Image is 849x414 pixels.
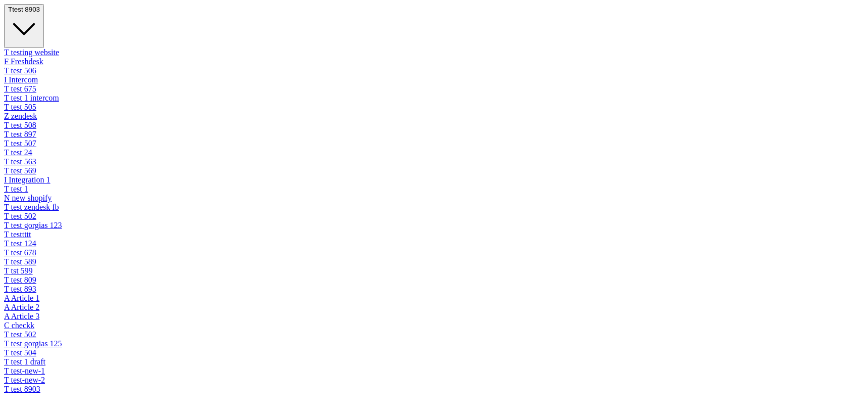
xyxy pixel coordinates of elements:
[4,275,845,285] div: test 809
[4,194,845,203] div: new shopify
[4,57,845,66] div: Freshdesk
[4,303,10,311] span: A
[4,175,7,184] span: I
[4,330,9,339] span: T
[4,75,7,84] span: I
[4,57,9,66] span: F
[4,294,845,303] div: Article 1
[4,312,845,321] div: Article 3
[4,103,9,111] span: T
[4,4,44,48] button: Ttest 8903
[4,312,10,320] span: A
[4,148,845,157] div: test 24
[4,330,845,339] div: test 502
[4,166,9,175] span: T
[4,212,9,220] span: T
[4,321,845,330] div: checkk
[4,194,10,202] span: N
[4,357,9,366] span: T
[4,66,845,75] div: test 506
[4,166,845,175] div: test 569
[4,221,845,230] div: test gorgias 123
[4,203,845,212] div: test zendesk fb
[4,266,9,275] span: T
[4,357,845,366] div: test 1 draft
[4,248,845,257] div: test 678
[4,84,845,94] div: test 675
[4,239,9,248] span: T
[4,266,845,275] div: tst 599
[4,175,845,185] div: Integration 1
[4,48,9,57] span: T
[4,130,845,139] div: test 897
[4,185,9,193] span: T
[4,112,9,120] span: Z
[4,84,9,93] span: T
[4,275,9,284] span: T
[4,376,9,384] span: T
[4,385,845,394] div: test 8903
[8,6,12,13] span: T
[12,6,40,13] span: test 8903
[4,303,845,312] div: Article 2
[4,94,845,103] div: test 1 intercom
[4,257,845,266] div: test 589
[4,230,845,239] div: testtttt
[4,221,9,229] span: T
[4,157,845,166] div: test 563
[4,112,845,121] div: zendesk
[4,294,10,302] span: A
[4,121,9,129] span: T
[4,348,845,357] div: test 504
[4,257,9,266] span: T
[4,103,845,112] div: test 505
[4,75,845,84] div: Intercom
[4,321,10,330] span: C
[4,139,845,148] div: test 507
[4,285,845,294] div: test 893
[4,239,845,248] div: test 124
[4,248,9,257] span: T
[4,212,845,221] div: test 502
[4,121,845,130] div: test 508
[4,366,845,376] div: test-new-1
[4,385,9,393] span: T
[4,366,9,375] span: T
[4,348,9,357] span: T
[4,376,845,385] div: test-new-2
[4,130,9,139] span: T
[4,94,9,102] span: T
[4,185,845,194] div: test 1
[4,285,9,293] span: T
[4,157,9,166] span: T
[4,339,9,348] span: T
[4,66,9,75] span: T
[4,230,9,239] span: T
[4,203,9,211] span: T
[4,148,9,157] span: T
[4,339,845,348] div: test gorgias 125
[4,139,9,148] span: T
[4,48,845,57] div: testing website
